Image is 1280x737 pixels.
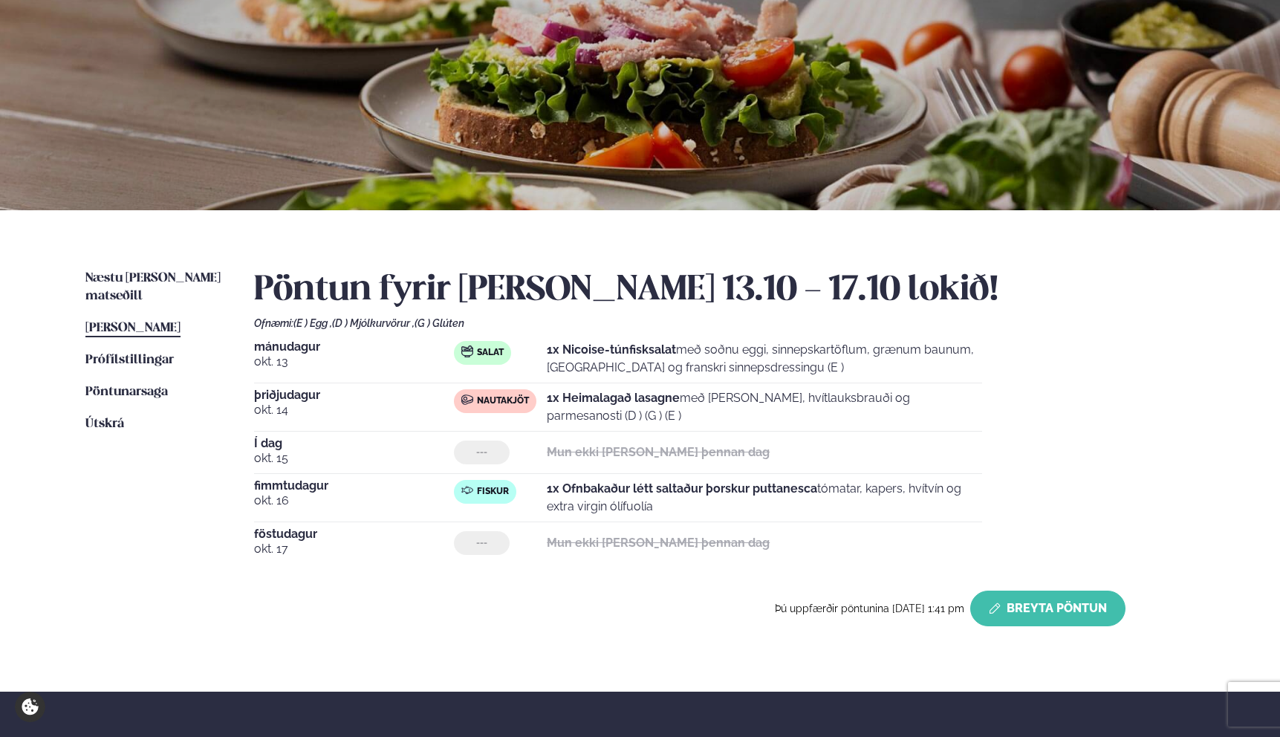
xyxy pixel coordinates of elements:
img: beef.svg [461,394,473,406]
span: Næstu [PERSON_NAME] matseðill [85,272,221,302]
a: Næstu [PERSON_NAME] matseðill [85,270,224,305]
p: tómatar, kapers, hvítvín og extra virgin ólífuolía [547,480,982,516]
strong: Mun ekki [PERSON_NAME] þennan dag [547,445,770,459]
img: fish.svg [461,484,473,496]
span: Í dag [254,438,454,449]
p: með soðnu eggi, sinnepskartöflum, grænum baunum, [GEOGRAPHIC_DATA] og franskri sinnepsdressingu (E ) [547,341,982,377]
a: Pöntunarsaga [85,383,168,401]
span: Fiskur [477,486,509,498]
span: Pöntunarsaga [85,386,168,398]
span: [PERSON_NAME] [85,322,181,334]
span: mánudagur [254,341,454,353]
span: (D ) Mjólkurvörur , [332,317,415,329]
span: okt. 16 [254,492,454,510]
span: okt. 17 [254,540,454,558]
span: föstudagur [254,528,454,540]
button: Breyta Pöntun [970,591,1125,626]
span: okt. 13 [254,353,454,371]
span: --- [476,447,487,458]
span: fimmtudagur [254,480,454,492]
span: þriðjudagur [254,389,454,401]
span: Nautakjöt [477,395,529,407]
strong: 1x Heimalagað lasagne [547,391,680,405]
a: Útskrá [85,415,124,433]
a: Prófílstillingar [85,351,174,369]
span: (G ) Glúten [415,317,464,329]
span: Prófílstillingar [85,354,174,366]
span: okt. 14 [254,401,454,419]
span: --- [476,537,487,549]
span: Útskrá [85,418,124,430]
span: okt. 15 [254,449,454,467]
strong: 1x Nicoise-túnfisksalat [547,342,676,357]
strong: 1x Ofnbakaður létt saltaður þorskur puttanesca [547,481,817,496]
strong: Mun ekki [PERSON_NAME] þennan dag [547,536,770,550]
span: Þú uppfærðir pöntunina [DATE] 1:41 pm [775,603,964,614]
div: Ofnæmi: [254,317,1195,329]
img: salad.svg [461,345,473,357]
p: með [PERSON_NAME], hvítlauksbrauði og parmesanosti (D ) (G ) (E ) [547,389,982,425]
a: Cookie settings [15,692,45,722]
a: [PERSON_NAME] [85,319,181,337]
h2: Pöntun fyrir [PERSON_NAME] 13.10 - 17.10 lokið! [254,270,1195,311]
span: Salat [477,347,504,359]
span: (E ) Egg , [293,317,332,329]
